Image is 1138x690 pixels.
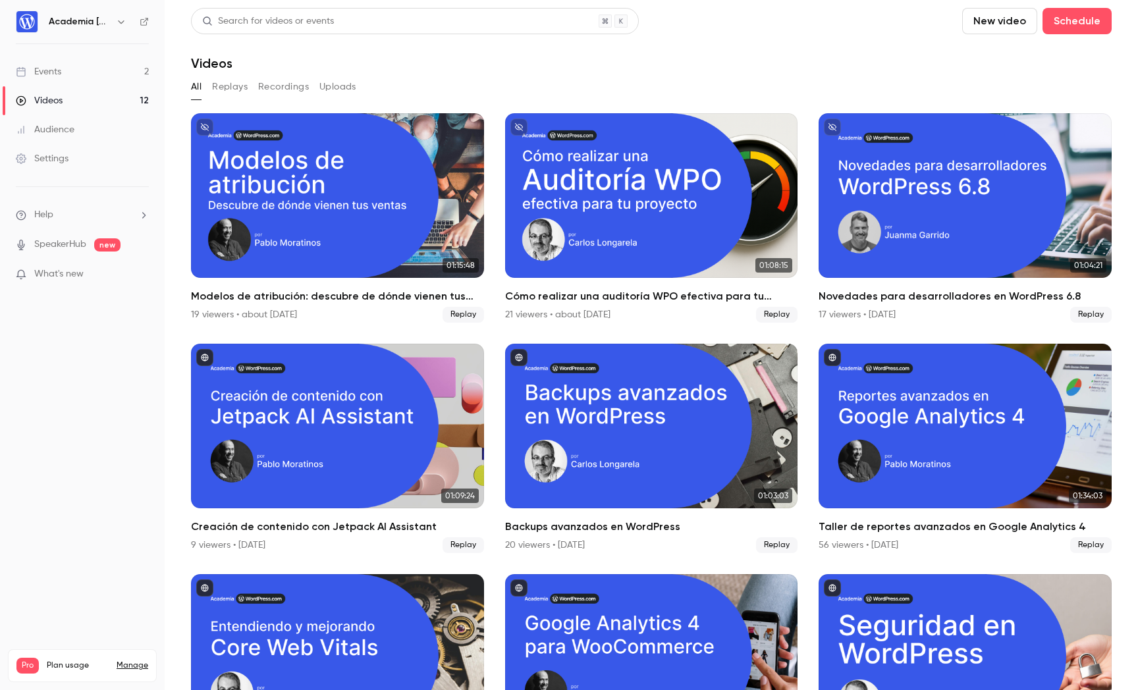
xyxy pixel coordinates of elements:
div: 56 viewers • [DATE] [819,539,898,552]
a: 01:34:03Taller de reportes avanzados en Google Analytics 456 viewers • [DATE]Replay [819,344,1112,553]
div: 19 viewers • about [DATE] [191,308,297,321]
a: 01:15:48Modelos de atribución: descubre de dónde vienen tus ventas19 viewers • about [DATE]Replay [191,113,484,323]
h2: Cómo realizar una auditoría WPO efectiva para tu proyecto [505,288,798,304]
div: Settings [16,152,68,165]
span: 01:08:15 [755,258,792,273]
span: Pro [16,658,39,674]
img: Academia WordPress.com [16,11,38,32]
button: All [191,76,202,97]
li: Modelos de atribución: descubre de dónde vienen tus ventas [191,113,484,323]
span: 01:15:48 [443,258,479,273]
a: 01:08:15Cómo realizar una auditoría WPO efectiva para tu proyecto21 viewers • about [DATE]Replay [505,113,798,323]
button: published [196,579,213,597]
span: Replay [1070,307,1112,323]
button: published [824,579,841,597]
div: 9 viewers • [DATE] [191,539,265,552]
span: Replay [443,537,484,553]
li: Novedades para desarrolladores en WordPress 6.8 [819,113,1112,323]
button: Replays [212,76,248,97]
a: Manage [117,660,148,671]
button: Uploads [319,76,356,97]
button: Schedule [1043,8,1112,34]
button: published [824,349,841,366]
li: Taller de reportes avanzados en Google Analytics 4 [819,344,1112,553]
span: 01:04:21 [1070,258,1106,273]
button: New video [962,8,1037,34]
li: Cómo realizar una auditoría WPO efectiva para tu proyecto [505,113,798,323]
span: new [94,238,121,252]
li: Creación de contenido con Jetpack AI Assistant [191,344,484,553]
div: Events [16,65,61,78]
a: SpeakerHub [34,238,86,252]
div: Search for videos or events [202,14,334,28]
span: 01:09:24 [441,489,479,503]
div: Audience [16,123,74,136]
span: Help [34,208,53,222]
a: 01:04:21Novedades para desarrolladores en WordPress 6.817 viewers • [DATE]Replay [819,113,1112,323]
span: 01:03:03 [754,489,792,503]
span: Replay [756,537,798,553]
a: 01:03:03Backups avanzados en WordPress20 viewers • [DATE]Replay [505,344,798,553]
div: 20 viewers • [DATE] [505,539,585,552]
li: Backups avanzados en WordPress [505,344,798,553]
h2: Novedades para desarrolladores en WordPress 6.8 [819,288,1112,304]
section: Videos [191,8,1112,682]
button: published [196,349,213,366]
h6: Academia [DOMAIN_NAME] [49,15,111,28]
h2: Backups avanzados en WordPress [505,519,798,535]
button: unpublished [196,119,213,136]
button: Recordings [258,76,309,97]
span: Replay [1070,537,1112,553]
span: What's new [34,267,84,281]
h2: Modelos de atribución: descubre de dónde vienen tus ventas [191,288,484,304]
span: Plan usage [47,660,109,671]
button: unpublished [824,119,841,136]
div: Videos [16,94,63,107]
li: help-dropdown-opener [16,208,149,222]
h1: Videos [191,55,232,71]
button: published [510,349,528,366]
h2: Taller de reportes avanzados en Google Analytics 4 [819,519,1112,535]
a: 01:09:24Creación de contenido con Jetpack AI Assistant9 viewers • [DATE]Replay [191,344,484,553]
span: Replay [443,307,484,323]
span: Replay [756,307,798,323]
button: unpublished [510,119,528,136]
button: published [510,579,528,597]
div: 21 viewers • about [DATE] [505,308,610,321]
h2: Creación de contenido con Jetpack AI Assistant [191,519,484,535]
iframe: Noticeable Trigger [133,269,149,280]
span: 01:34:03 [1069,489,1106,503]
div: 17 viewers • [DATE] [819,308,896,321]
